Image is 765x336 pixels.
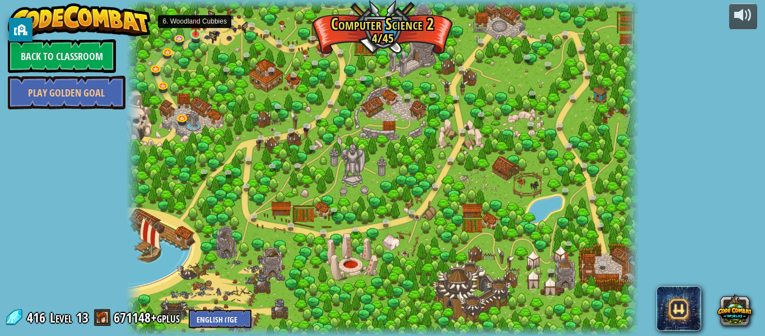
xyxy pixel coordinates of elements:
[8,3,151,37] img: CodeCombat - Learn how to code by playing a game
[76,309,88,326] span: 13
[27,309,49,326] span: 416
[190,8,202,35] img: level-banner-unstarted.png
[50,309,72,327] span: Level
[9,18,32,42] button: privacy banner
[114,309,183,326] a: 671148+gplus
[8,76,125,109] a: Play Golden Goal
[729,3,757,30] button: Adjust volume
[8,39,116,73] a: Back to Classroom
